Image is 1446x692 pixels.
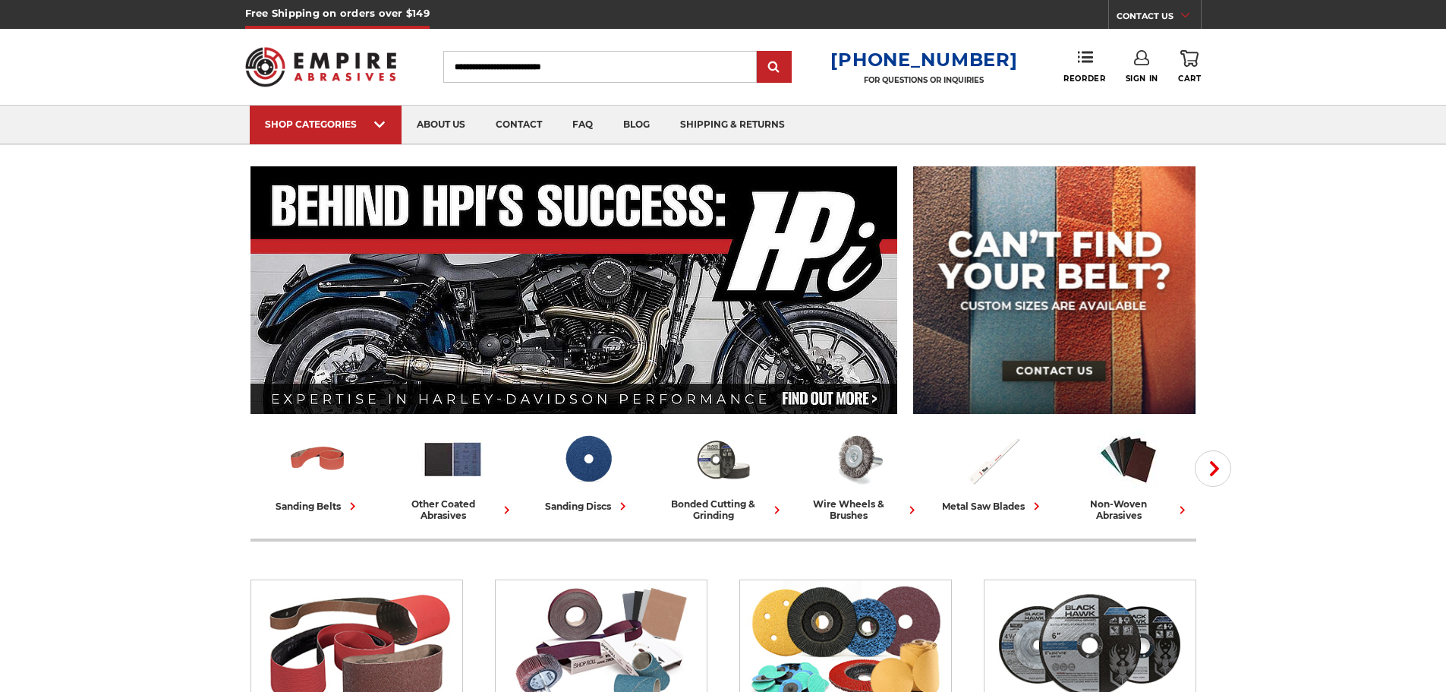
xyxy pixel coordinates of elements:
a: non-woven abrasives [1067,428,1190,521]
input: Submit [759,52,789,83]
img: Bonded Cutting & Grinding [691,428,755,491]
img: Empire Abrasives [245,37,397,96]
img: Metal Saw Blades [962,428,1025,491]
img: Sanding Discs [556,428,619,491]
img: Other Coated Abrasives [421,428,484,491]
div: non-woven abrasives [1067,498,1190,521]
a: [PHONE_NUMBER] [830,49,1017,71]
div: SHOP CATEGORIES [265,118,386,130]
img: Wire Wheels & Brushes [827,428,890,491]
div: sanding discs [545,498,631,514]
img: Sanding Belts [286,428,349,491]
a: blog [608,106,665,144]
span: Cart [1178,74,1201,84]
img: Banner for an interview featuring Horsepower Inc who makes Harley performance upgrades featured o... [250,166,898,414]
div: bonded cutting & grinding [662,498,785,521]
div: other coated abrasives [392,498,515,521]
a: bonded cutting & grinding [662,428,785,521]
div: wire wheels & brushes [797,498,920,521]
div: metal saw blades [942,498,1044,514]
a: wire wheels & brushes [797,428,920,521]
span: Sign In [1126,74,1158,84]
a: other coated abrasives [392,428,515,521]
a: metal saw blades [932,428,1055,514]
a: CONTACT US [1117,8,1201,29]
a: contact [480,106,557,144]
a: sanding belts [257,428,380,514]
div: sanding belts [276,498,361,514]
a: sanding discs [527,428,650,514]
button: Next [1195,450,1231,487]
a: Reorder [1063,50,1105,83]
a: about us [402,106,480,144]
a: faq [557,106,608,144]
img: promo banner for custom belts. [913,166,1196,414]
img: Non-woven Abrasives [1097,428,1160,491]
p: FOR QUESTIONS OR INQUIRIES [830,75,1017,85]
span: Reorder [1063,74,1105,84]
a: shipping & returns [665,106,800,144]
a: Cart [1178,50,1201,84]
